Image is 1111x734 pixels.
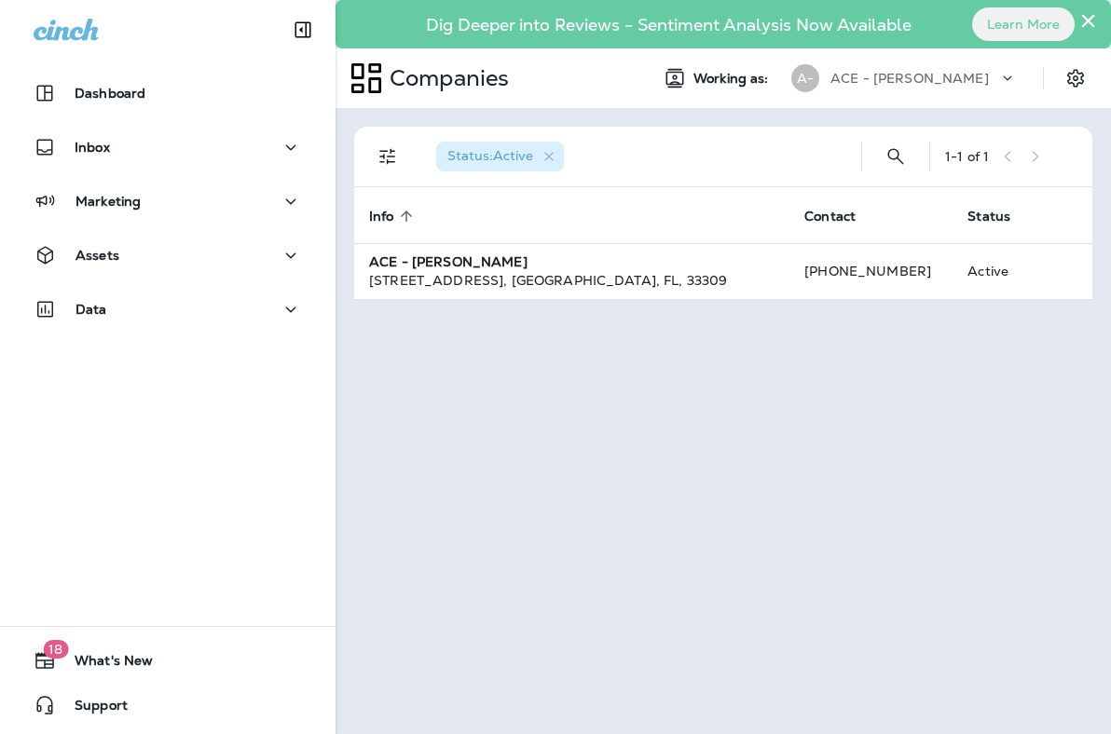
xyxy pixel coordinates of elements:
p: ACE - [PERSON_NAME] [830,71,989,86]
div: [STREET_ADDRESS] , [GEOGRAPHIC_DATA] , FL , 33309 [369,271,775,290]
button: 18What's New [19,642,317,679]
span: Status [967,209,1010,224]
button: Marketing [19,183,317,220]
div: 1 - 1 of 1 [945,149,989,164]
button: Dashboard [19,75,317,112]
span: Working as: [693,71,773,87]
div: Status:Active [436,142,564,171]
p: Data [75,302,107,317]
button: Filters [369,138,406,175]
button: Support [19,686,317,724]
td: Active [953,243,1049,299]
button: Close [1079,6,1097,35]
button: Assets [19,237,317,274]
span: Status [967,208,1035,224]
span: Status : Active [447,147,533,164]
span: Info [369,209,394,224]
span: Support [56,698,128,720]
button: Inbox [19,129,317,166]
button: Search Companies [877,138,914,175]
p: Marketing [75,194,141,209]
span: Info [369,208,418,224]
td: [PHONE_NUMBER] [789,243,953,299]
span: What's New [56,653,153,675]
p: Companies [382,64,509,92]
div: A- [791,64,819,92]
span: Contact [804,208,880,224]
p: Assets [75,248,119,263]
strong: ACE - [PERSON_NAME] [369,253,528,270]
span: 18 [43,640,68,659]
button: Data [19,291,317,328]
button: Collapse Sidebar [277,11,329,48]
button: Learn More [972,7,1075,41]
p: Dig Deeper into Reviews - Sentiment Analysis Now Available [372,22,966,28]
p: Inbox [75,140,110,155]
p: Dashboard [75,86,145,101]
span: Contact [804,209,856,224]
button: Settings [1059,61,1092,95]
